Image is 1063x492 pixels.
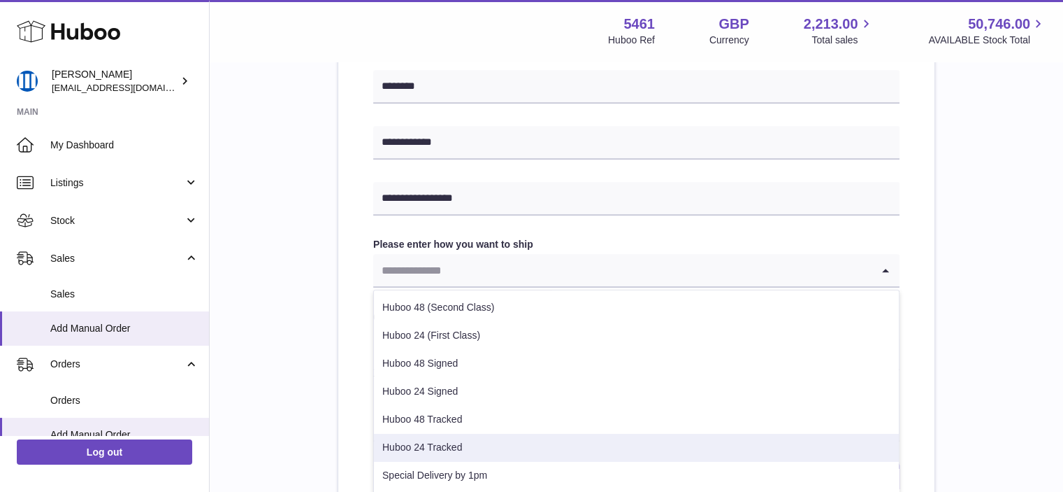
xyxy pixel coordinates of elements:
[50,428,198,442] span: Add Manual Order
[623,15,655,34] strong: 5461
[374,406,899,434] li: Huboo 48 Tracked
[968,15,1030,34] span: 50,746.00
[17,440,192,465] a: Log out
[50,176,184,190] span: Listings
[50,394,198,407] span: Orders
[804,15,874,47] a: 2,213.00 Total sales
[50,214,184,227] span: Stock
[50,358,184,371] span: Orders
[52,82,205,93] span: [EMAIL_ADDRESS][DOMAIN_NAME]
[50,252,184,265] span: Sales
[804,15,858,34] span: 2,213.00
[373,254,899,288] div: Search for option
[373,254,872,286] input: Search for option
[608,34,655,47] div: Huboo Ref
[374,434,899,462] li: Huboo 24 Tracked
[373,238,899,251] label: Please enter how you want to ship
[709,34,749,47] div: Currency
[374,462,899,490] li: Special Delivery by 1pm
[50,288,198,301] span: Sales
[374,294,899,322] li: Huboo 48 (Second Class)
[374,322,899,350] li: Huboo 24 (First Class)
[374,350,899,378] li: Huboo 48 Signed
[17,71,38,92] img: oksana@monimoto.com
[374,378,899,406] li: Huboo 24 Signed
[811,34,874,47] span: Total sales
[50,139,198,152] span: My Dashboard
[928,34,1046,47] span: AVAILABLE Stock Total
[928,15,1046,47] a: 50,746.00 AVAILABLE Stock Total
[52,68,178,94] div: [PERSON_NAME]
[718,15,749,34] strong: GBP
[50,322,198,335] span: Add Manual Order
